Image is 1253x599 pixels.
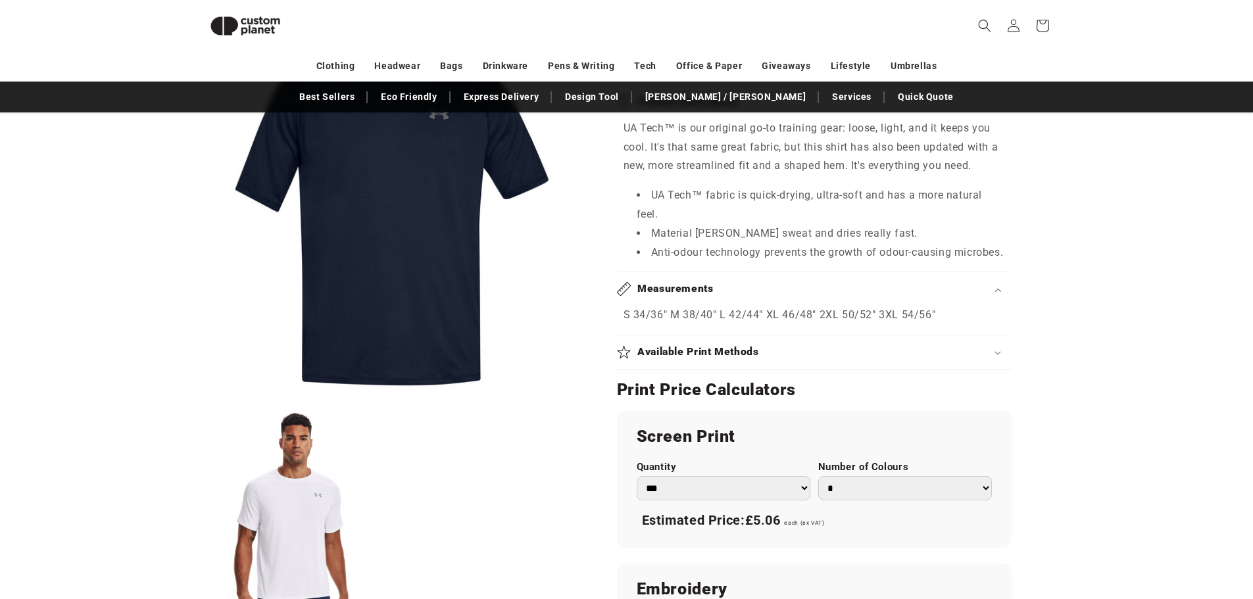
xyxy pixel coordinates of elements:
[624,119,1005,176] p: UA Tech™ is our original go-to training gear: loose, light, and it keeps you cool. It's that same...
[637,243,1005,262] li: Anti-odour technology prevents the growth of odour-causing microbes.
[637,461,810,473] label: Quantity
[548,55,614,78] a: Pens & Writing
[639,85,812,108] a: [PERSON_NAME] / [PERSON_NAME]
[762,55,810,78] a: Giveaways
[637,186,1005,224] li: UA Tech™ fabric is quick-drying, ultra-soft and has a more natural feel.
[374,85,443,108] a: Eco Friendly
[457,85,546,108] a: Express Delivery
[637,282,714,296] h2: Measurements
[617,272,1012,306] summary: Measurements
[676,55,742,78] a: Office & Paper
[316,55,355,78] a: Clothing
[440,55,462,78] a: Bags
[970,11,999,40] summary: Search
[637,345,759,359] h2: Available Print Methods
[634,55,656,78] a: Tech
[637,224,1005,243] li: Material [PERSON_NAME] sweat and dries really fast.
[617,379,1012,400] h2: Print Price Calculators
[637,426,992,447] h2: Screen Print
[293,85,361,108] a: Best Sellers
[1033,457,1253,599] iframe: Chat Widget
[891,55,937,78] a: Umbrellas
[831,55,871,78] a: Lifestyle
[374,55,420,78] a: Headwear
[891,85,960,108] a: Quick Quote
[199,5,291,47] img: Custom Planet
[745,512,781,528] span: £5.06
[617,335,1012,369] summary: Available Print Methods
[818,461,992,473] label: Number of Colours
[825,85,878,108] a: Services
[784,519,824,526] span: each (ex VAT)
[637,507,992,535] div: Estimated Price:
[483,55,528,78] a: Drinkware
[558,85,626,108] a: Design Tool
[624,306,1005,325] p: S 34/36" M 38/40" L 42/44" XL 46/48" 2XL 50/52" 3XL 54/56"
